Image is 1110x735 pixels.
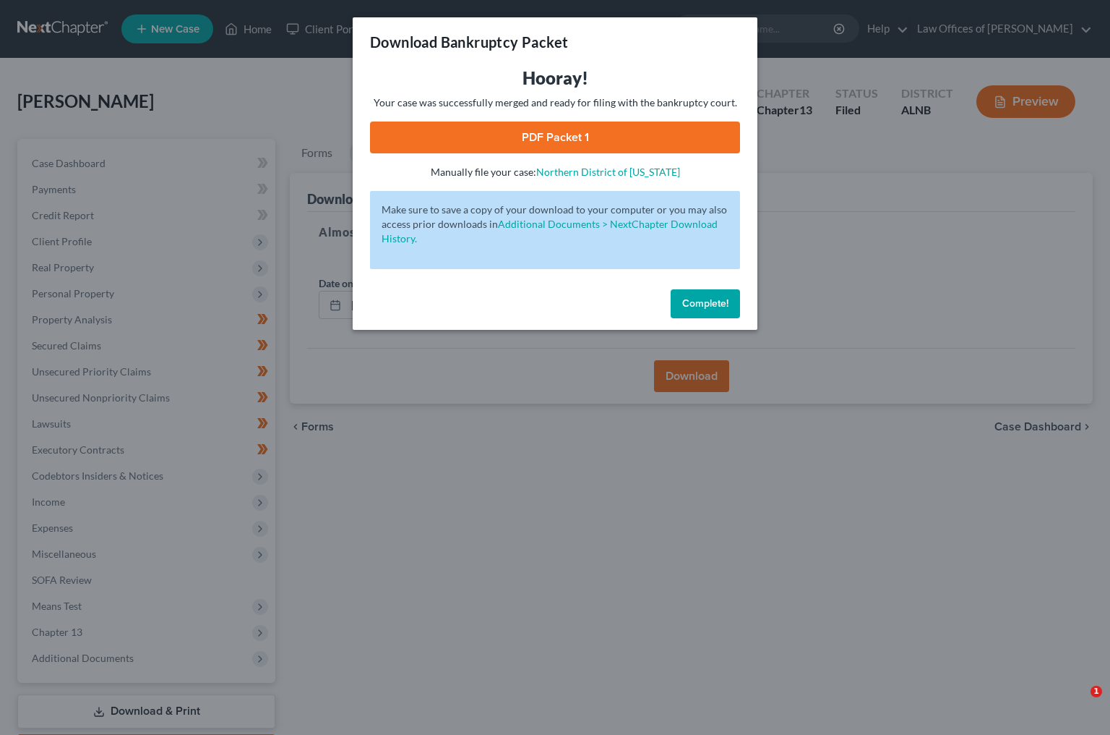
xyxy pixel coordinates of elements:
h3: Download Bankruptcy Packet [370,32,568,52]
button: Complete! [671,289,740,318]
span: Complete! [682,297,728,310]
a: PDF Packet 1 [370,122,740,153]
a: Additional Documents > NextChapter Download History. [382,218,718,245]
p: Manually file your case: [370,165,740,179]
p: Make sure to save a copy of your download to your computer or you may also access prior downloads in [382,203,728,246]
a: Northern District of [US_STATE] [536,166,680,178]
p: Your case was successfully merged and ready for filing with the bankruptcy court. [370,95,740,110]
iframe: Intercom live chat [1061,686,1096,721]
span: 1 [1090,686,1102,697]
h3: Hooray! [370,67,740,90]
